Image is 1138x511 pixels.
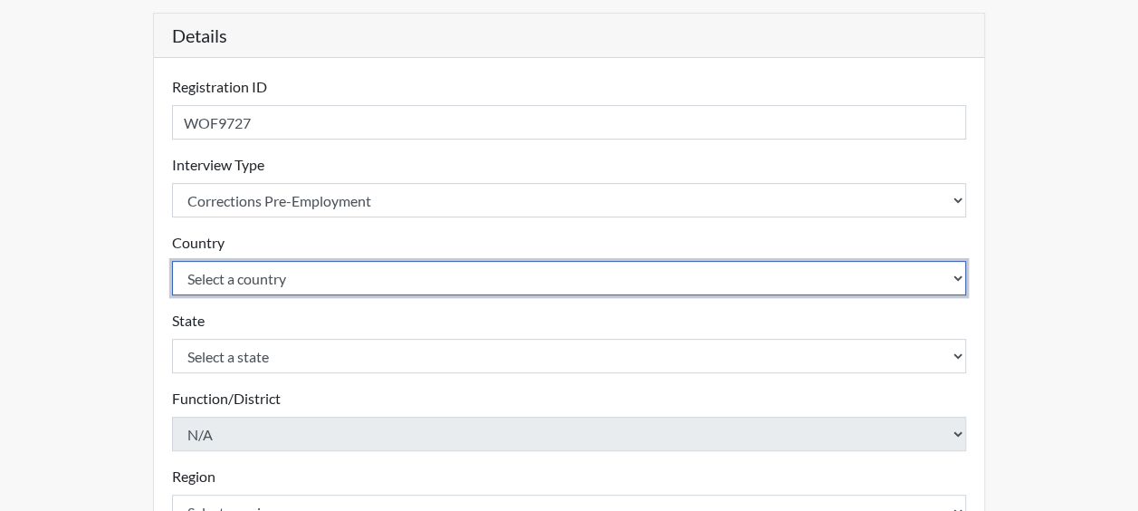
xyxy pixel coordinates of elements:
[172,105,967,140] input: Insert a Registration ID, which needs to be a unique alphanumeric value for each interviewee
[172,232,225,254] label: Country
[172,154,264,176] label: Interview Type
[172,76,267,98] label: Registration ID
[172,310,205,332] label: State
[172,466,215,487] label: Region
[154,14,985,58] h5: Details
[172,388,281,410] label: Function/District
